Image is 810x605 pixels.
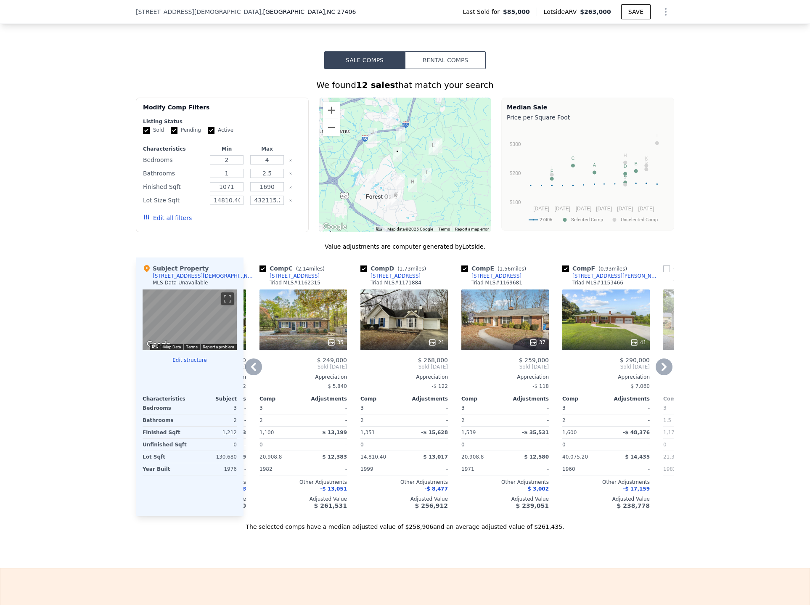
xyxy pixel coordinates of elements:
text: Unselected Comp [621,217,658,223]
a: Report a map error [455,227,489,231]
div: Modify Comp Filters [143,103,302,118]
text: B [634,161,637,166]
div: Comp D [360,264,429,273]
div: 1982 [663,463,705,475]
button: Toggle fullscreen view [221,292,234,305]
div: 2 [461,414,503,426]
span: Lotside ARV [544,8,580,16]
input: Sold [143,127,150,134]
span: $ 261,531 [314,502,347,509]
span: 3 [360,405,364,411]
div: Street View [143,289,237,350]
button: Show Options [657,3,674,20]
div: 5705 Thacker Dairy Rd [429,141,438,155]
div: 0 [191,439,237,451]
span: ( miles) [394,266,429,272]
div: 41 [630,338,646,347]
button: Rental Comps [405,51,486,69]
div: - [507,414,549,426]
div: 2134 Keesee Rd [433,138,442,153]
text: 27406 [540,217,552,223]
div: [STREET_ADDRESS][PERSON_NAME] [572,273,660,279]
button: Keyboard shortcuts [376,227,382,231]
div: Adjusted Value [259,496,347,502]
div: 2600 Alamance Church Rd [422,168,431,183]
span: Sold [DATE] [562,364,650,370]
input: Active [208,127,214,134]
div: Comp [360,395,404,402]
span: 40,075.20 [562,454,588,460]
span: Sold [DATE] [461,364,549,370]
button: Edit all filters [143,214,192,222]
div: 4611 Rosemary Dr [391,191,400,206]
div: Triad MLS # 1162315 [270,279,320,286]
div: 2 [259,414,302,426]
div: - [406,439,448,451]
div: Appreciation [259,374,347,380]
div: 1976 [191,463,237,475]
span: $ 3,002 [528,486,549,492]
div: Listing Status [143,118,302,125]
div: Adjustments [303,395,347,402]
span: 3 [259,405,263,411]
div: Bedrooms [143,402,188,414]
div: 1982 [259,463,302,475]
div: Bathrooms [143,167,205,179]
span: 14,810.40 [360,454,386,460]
button: Edit structure [143,357,237,364]
a: [STREET_ADDRESS] [259,273,320,279]
text: C [571,156,574,161]
div: Map [143,289,237,350]
span: Sold [DATE] [360,364,448,370]
span: $ 256,912 [415,502,448,509]
div: 4500 Boxford Rd [385,194,394,208]
button: Clear [289,186,292,189]
text: [DATE] [533,206,549,212]
text: D [624,164,627,169]
div: Subject [190,395,237,402]
div: We found that match your search [136,79,674,91]
span: $ 239,051 [516,502,549,509]
div: Comp [663,395,707,402]
text: H [624,153,627,158]
div: Adjustments [404,395,448,402]
div: Adjustments [606,395,650,402]
span: 1,539 [461,430,476,435]
button: Zoom in [323,102,340,119]
span: $ 290,000 [620,357,650,364]
span: 1,600 [562,430,577,435]
div: - [305,463,347,475]
div: Subject Property [143,264,209,273]
span: 20,908.8 [259,454,282,460]
span: -$ 48,376 [623,430,650,435]
button: Sale Comps [324,51,405,69]
div: 4741 Melvina Rd [408,178,417,192]
span: $ 12,383 [322,454,347,460]
span: 20,908.8 [461,454,484,460]
span: [STREET_ADDRESS][DEMOGRAPHIC_DATA] [136,8,261,16]
div: Min [208,146,245,152]
div: - [608,414,650,426]
span: -$ 118 [532,383,549,389]
span: 0 [562,442,566,448]
div: Comp F [562,264,630,273]
span: -$ 35,531 [522,430,549,435]
text: [DATE] [554,206,570,212]
span: Last Sold for [463,8,503,16]
span: 0 [461,442,465,448]
span: ( miles) [595,266,630,272]
span: $263,000 [580,8,611,15]
div: Median Sale [507,103,669,111]
text: [DATE] [617,206,633,212]
img: Google [145,339,172,350]
div: 2 [562,414,604,426]
div: - [406,463,448,475]
div: Triad MLS # 1153466 [572,279,623,286]
div: Other Adjustments [663,479,751,486]
span: $ 249,000 [317,357,347,364]
span: Sold [DATE] [259,364,347,370]
div: MLS Data Unavailable [153,279,208,286]
svg: A chart. [507,123,669,228]
span: 3 [562,405,566,411]
text: F [551,169,553,174]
